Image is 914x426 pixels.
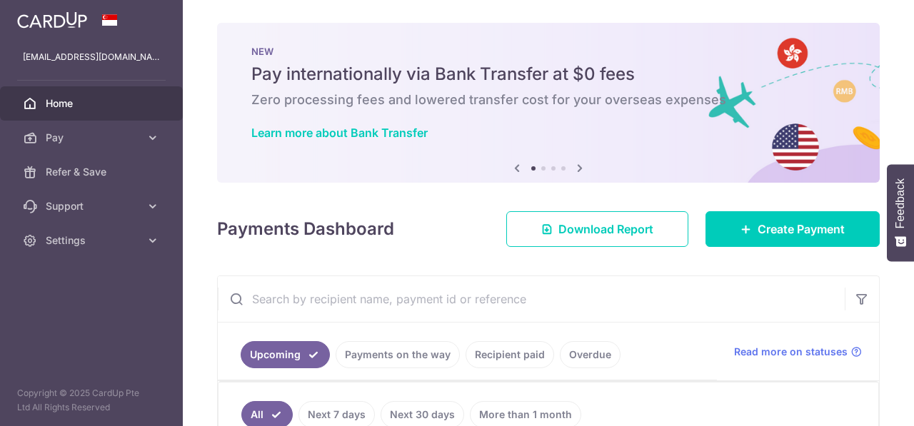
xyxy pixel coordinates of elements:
span: Home [46,96,140,111]
img: CardUp [17,11,87,29]
button: Feedback - Show survey [887,164,914,261]
img: Bank transfer banner [217,23,880,183]
a: Overdue [560,341,621,368]
input: Search by recipient name, payment id or reference [218,276,845,322]
h4: Payments Dashboard [217,216,394,242]
a: Learn more about Bank Transfer [251,126,428,140]
a: Read more on statuses [734,345,862,359]
span: Feedback [894,178,907,228]
span: Refer & Save [46,165,140,179]
p: NEW [251,46,845,57]
span: Settings [46,233,140,248]
span: Read more on statuses [734,345,848,359]
span: Pay [46,131,140,145]
span: Download Report [558,220,653,238]
a: Payments on the way [336,341,460,368]
p: [EMAIL_ADDRESS][DOMAIN_NAME] [23,50,160,64]
span: Create Payment [758,220,845,238]
h6: Zero processing fees and lowered transfer cost for your overseas expenses [251,91,845,108]
span: Support [46,199,140,213]
a: Create Payment [705,211,880,247]
h5: Pay internationally via Bank Transfer at $0 fees [251,63,845,86]
a: Download Report [506,211,688,247]
iframe: Opens a widget where you can find more information [823,383,900,419]
a: Upcoming [241,341,330,368]
a: Recipient paid [466,341,554,368]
